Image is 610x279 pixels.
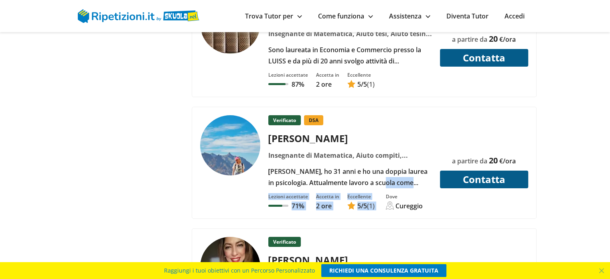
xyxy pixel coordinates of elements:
button: Contatta [440,171,528,188]
img: logo Skuola.net | Ripetizioni.it [78,9,199,23]
div: Lezioni accettate [268,71,308,78]
div: Insegnante di Matematica, Aiuto compiti, [PERSON_NAME] prova invalsi, [PERSON_NAME], Geografia, G... [265,150,435,161]
div: [PERSON_NAME], ho 31 anni e ho una doppia laurea in psicologia. Attualmente lavoro a scuola come ... [265,166,435,188]
p: 2 ore [316,80,339,89]
span: /5 [357,80,367,89]
a: Assistenza [389,12,430,20]
a: RICHIEDI UNA CONSULENZA GRATUITA [321,264,446,277]
div: Accetta in [316,193,339,200]
span: 5 [357,202,361,210]
span: (1) [367,202,375,210]
div: Cureggio [395,202,423,210]
a: Come funziona [318,12,373,20]
span: Raggiungi i tuoi obiettivi con un Percorso Personalizzato [164,264,315,277]
span: a partire da [452,157,487,165]
p: 87% [292,80,304,89]
span: 5 [357,80,361,89]
p: 71% [292,202,304,210]
span: €/ora [499,35,516,44]
div: Accetta in [316,71,339,78]
a: Accedi [505,12,525,20]
p: DSA [304,115,323,125]
a: logo Skuola.net | Ripetizioni.it [78,11,199,20]
span: a partire da [452,35,487,44]
span: 20 [489,155,498,166]
img: tutor a Cureggio - Francesca [200,115,260,175]
div: [PERSON_NAME] [265,253,435,267]
a: Diventa Tutor [446,12,488,20]
p: Verificato [268,115,301,125]
div: Sono laureata in Economia e Commercio presso la LUISS e da più di 20 anni svolgo attività di inse... [265,44,435,67]
div: Eccellente [347,193,375,200]
span: €/ora [499,157,516,165]
span: 20 [489,33,498,44]
span: /5 [357,202,367,210]
span: (1) [367,80,375,89]
div: Dove [386,193,423,200]
div: [PERSON_NAME] [265,132,435,145]
p: Verificato [268,237,301,247]
div: Insegnante di Matematica, Aiuto tesi, Aiuto tesina, Contabilità e bilancio, Diritto, Economia azi... [265,28,435,39]
button: Contatta [440,49,528,67]
p: 2 ore [316,202,339,210]
a: 5/5(1) [347,202,375,210]
div: Eccellente [347,71,375,78]
a: Trova Tutor per [245,12,302,20]
a: 5/5(1) [347,80,375,89]
div: Lezioni accettate [268,193,308,200]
